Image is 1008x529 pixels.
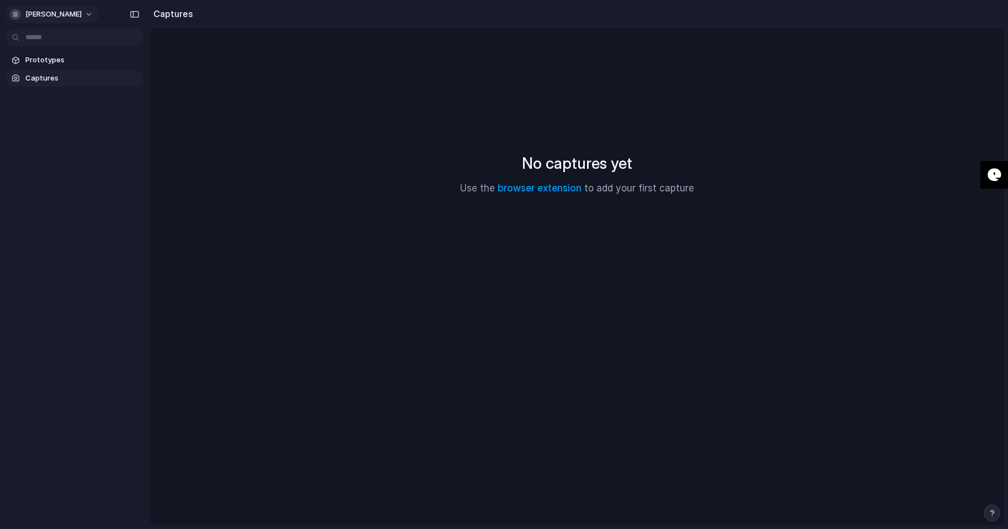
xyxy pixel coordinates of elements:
a: browser extension [498,183,582,194]
span: [PERSON_NAME] [25,9,82,20]
a: Captures [6,70,143,87]
a: Prototypes [6,52,143,68]
p: Use the to add your first capture [460,181,694,196]
span: Captures [25,73,139,84]
h2: Captures [149,7,193,20]
h2: No captures yet [522,152,632,175]
span: Prototypes [25,55,139,66]
button: [PERSON_NAME] [6,6,99,23]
